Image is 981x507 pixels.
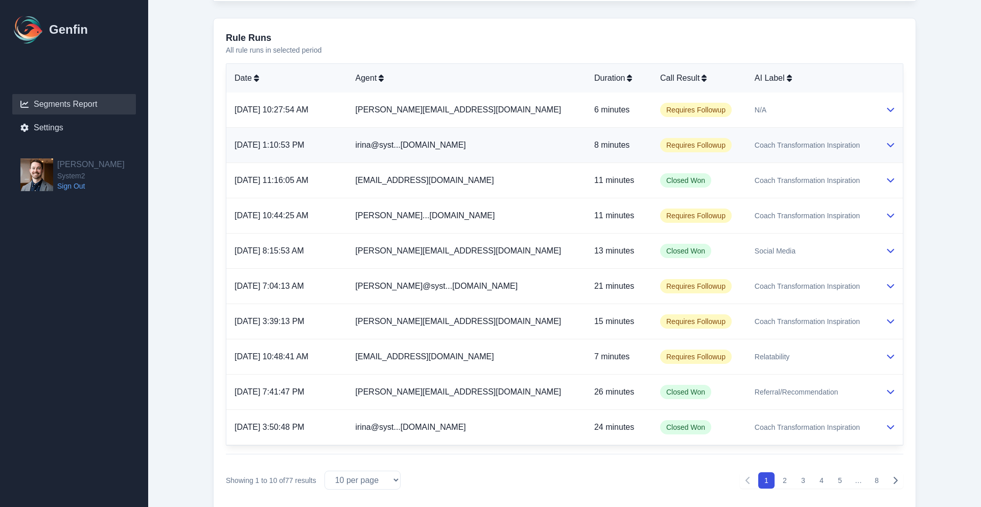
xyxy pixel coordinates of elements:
img: Logo [12,13,45,46]
span: Coach Transformation Inspiration [755,211,860,221]
p: 13 minutes [594,245,644,257]
a: Settings [12,118,136,138]
span: [DATE] 1:10:53 PM [235,141,305,149]
span: Requires Followup [660,314,732,329]
button: 5 [832,472,848,489]
span: [DATE] 3:39:13 PM [235,317,305,326]
span: [PERSON_NAME][EMAIL_ADDRESS][DOMAIN_NAME] [356,387,562,396]
span: [DATE] 10:44:25 AM [235,211,309,220]
span: Coach Transformation Inspiration [755,316,860,327]
p: 6 minutes [594,104,644,116]
span: N/A [755,105,766,115]
h1: Genfin [49,21,88,38]
span: irina@syst...[DOMAIN_NAME] [356,423,466,431]
span: [DATE] 11:16:05 AM [235,176,309,185]
p: Showing to of results [226,475,316,486]
span: [PERSON_NAME][EMAIL_ADDRESS][DOMAIN_NAME] [356,317,562,326]
span: Closed Won [660,173,711,188]
p: 7 minutes [594,351,644,363]
p: All rule runs in selected period [226,45,903,55]
span: Closed Won [660,244,711,258]
button: 1 [758,472,775,489]
button: 3 [795,472,811,489]
div: Date [235,72,339,84]
span: Requires Followup [660,350,732,364]
span: [DATE] 10:27:54 AM [235,105,309,114]
button: 4 [813,472,830,489]
a: Segments Report [12,94,136,114]
button: 2 [777,472,793,489]
nav: Pagination [740,472,903,489]
button: 8 [869,472,885,489]
h3: Rule Runs [226,31,903,45]
span: [PERSON_NAME][EMAIL_ADDRESS][DOMAIN_NAME] [356,246,562,255]
span: Closed Won [660,420,711,434]
h2: [PERSON_NAME] [57,158,125,171]
span: 77 [285,476,293,485]
p: 24 minutes [594,421,644,433]
span: Referral/Recommendation [755,387,838,397]
a: Sign Out [57,181,125,191]
p: 8 minutes [594,139,644,151]
span: [DATE] 3:50:48 PM [235,423,305,431]
span: Requires Followup [660,209,732,223]
div: Call Result [660,72,738,84]
p: 26 minutes [594,386,644,398]
span: Requires Followup [660,138,732,152]
span: System2 [57,171,125,181]
span: [DATE] 7:04:13 AM [235,282,304,290]
span: 1 [255,476,260,485]
span: [DATE] 10:48:41 AM [235,352,309,361]
span: Coach Transformation Inspiration [755,140,860,150]
span: Requires Followup [660,103,732,117]
p: 15 minutes [594,315,644,328]
div: Duration [594,72,644,84]
span: Social Media [755,246,796,256]
span: [EMAIL_ADDRESS][DOMAIN_NAME] [356,176,494,185]
p: 11 minutes [594,210,644,222]
span: Coach Transformation Inspiration [755,422,860,432]
div: Agent [356,72,578,84]
span: [PERSON_NAME][EMAIL_ADDRESS][DOMAIN_NAME] [356,105,562,114]
span: [PERSON_NAME]...[DOMAIN_NAME] [356,211,495,220]
span: [DATE] 7:41:47 PM [235,387,305,396]
span: 10 [269,476,277,485]
span: Requires Followup [660,279,732,293]
div: AI Label [755,72,869,84]
span: … [850,472,867,489]
span: Coach Transformation Inspiration [755,281,860,291]
span: Relatability [755,352,789,362]
img: Jordan Stamman [20,158,53,191]
span: [EMAIL_ADDRESS][DOMAIN_NAME] [356,352,494,361]
span: Closed Won [660,385,711,399]
p: 21 minutes [594,280,644,292]
p: 11 minutes [594,174,644,187]
span: irina@syst...[DOMAIN_NAME] [356,141,466,149]
span: Coach Transformation Inspiration [755,175,860,186]
span: [PERSON_NAME]@syst...[DOMAIN_NAME] [356,282,518,290]
span: [DATE] 8:15:53 AM [235,246,304,255]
